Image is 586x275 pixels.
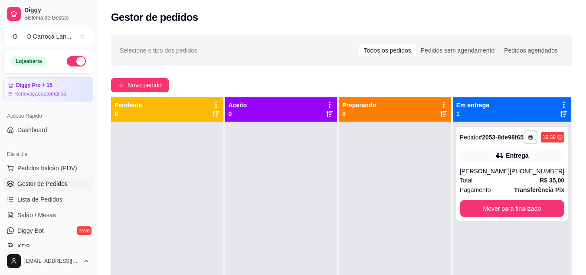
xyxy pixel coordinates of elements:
[514,186,564,193] strong: Transferência Pix
[16,82,52,89] article: Diggy Pro + 15
[499,44,563,56] div: Pedidos agendados
[342,101,376,109] p: Preparando
[24,14,90,21] span: Sistema de Gestão
[111,10,198,24] h2: Gestor de pedidos
[67,56,86,66] button: Alterar Status
[3,28,93,45] button: Select a team
[3,3,93,24] a: DiggySistema de Gestão
[128,80,162,90] span: Novo pedido
[3,251,93,272] button: [EMAIL_ADDRESS][DOMAIN_NAME]
[3,147,93,161] div: Dia a dia
[120,46,197,55] span: Selecione o tipo dos pedidos
[3,224,93,238] a: Diggy Botnovo
[11,32,20,41] span: O
[17,195,62,204] span: Lista de Pedidos
[17,126,47,134] span: Dashboard
[3,123,93,137] a: Dashboard
[17,164,77,172] span: Pedidos balcão (PDV)
[3,77,93,102] a: Diggy Pro + 15Renovaçãoautomática
[229,109,247,118] p: 0
[11,56,47,66] div: Loja aberta
[17,226,44,235] span: Diggy Bot
[17,242,30,251] span: KDS
[3,109,93,123] div: Acesso Rápido
[115,101,142,109] p: Pendente
[416,44,499,56] div: Pedidos sem agendamento
[118,82,124,88] span: plus
[115,109,142,118] p: 0
[510,167,564,176] div: [PHONE_NUMBER]
[456,109,489,118] p: 1
[3,208,93,222] a: Salão / Mesas
[3,161,93,175] button: Pedidos balcão (PDV)
[460,200,564,217] button: Mover para finalizado
[111,78,169,92] button: Novo pedido
[506,151,528,160] div: Entrega
[460,176,473,185] span: Total
[24,258,79,265] span: [EMAIL_ADDRESS][DOMAIN_NAME]
[456,101,489,109] p: Em entrega
[460,185,491,195] span: Pagamento
[342,109,376,118] p: 0
[26,32,72,41] div: O Carroça Lan ...
[3,192,93,206] a: Lista de Pedidos
[460,134,479,141] span: Pedido
[17,179,68,188] span: Gestor de Pedidos
[24,7,90,14] span: Diggy
[359,44,416,56] div: Todos os pedidos
[3,239,93,253] a: KDS
[229,101,247,109] p: Aceito
[17,211,56,219] span: Salão / Mesas
[478,134,524,141] strong: # 2053-8de98f65
[3,177,93,191] a: Gestor de Pedidos
[543,134,556,141] div: 19:39
[460,167,510,176] div: [PERSON_NAME]
[14,90,66,97] article: Renovação automática
[540,177,564,184] strong: R$ 35,00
